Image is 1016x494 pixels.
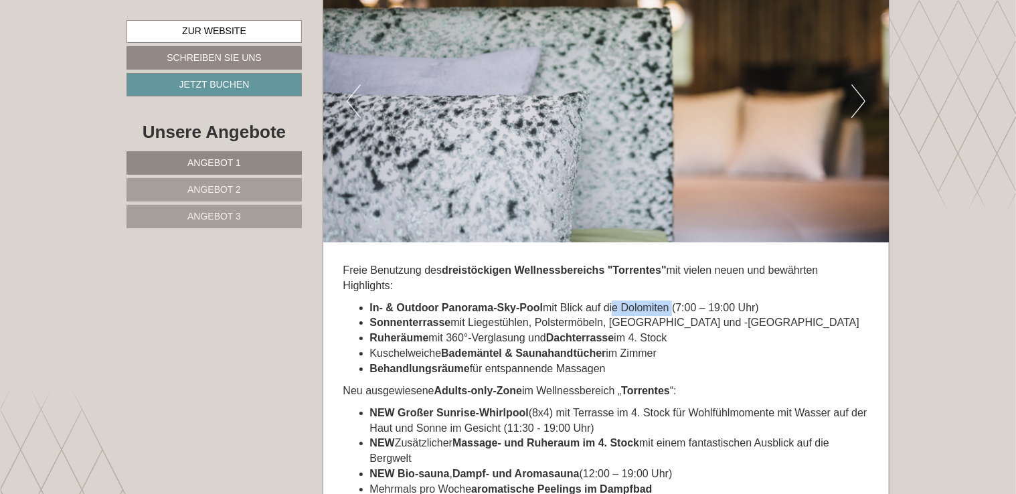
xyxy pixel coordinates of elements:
strong: Sonnenterrasse [370,317,451,328]
strong: Ruheräume [370,332,429,343]
strong: Torrentes [621,385,670,396]
div: Unsere Angebote [126,120,302,145]
li: mit Blick auf die Dolomiten (7:00 – 19:00 Uhr) [370,301,869,316]
li: mit 360°-Verglasung und im 4. Stock [370,331,869,346]
li: für entspannende Massagen [370,361,869,377]
strong: NEW [370,407,395,418]
strong: NEW [370,437,395,448]
strong: Dampf- und Aromasauna [452,468,580,479]
li: , (12:00 – 19:00 Uhr) [370,467,869,482]
button: Next [851,84,865,118]
li: (8x4) mit Terrasse im 4. Stock für Wohlfühlmomente mit Wasser auf der Haut und Sonne im Gesicht (... [370,406,869,436]
strong: Adults-only-Zone [434,385,523,396]
strong: In- & Outdoor Panorama-Sky-Pool [370,302,543,313]
p: Neu ausgewiesene im Wellnessbereich „ “: [343,384,869,399]
strong: dreistöckigen Wellnessbereichs "Torrentes" [442,264,667,276]
strong: Bademäntel & Saunahandtücher [441,347,606,359]
a: Schreiben Sie uns [126,46,302,70]
strong: Behandlungsräume [370,363,470,374]
strong: Massage- und Ruheraum im 4. Stock [452,437,639,448]
a: Jetzt buchen [126,73,302,96]
strong: Großer Sunrise-Whirlpool [398,407,529,418]
li: Zusätzlicher mit einem fantastischen Ausblick auf die Bergwelt [370,436,869,467]
span: Angebot 1 [187,157,241,168]
li: Kuschelweiche im Zimmer [370,346,869,361]
a: Zur Website [126,20,302,43]
span: Angebot 2 [187,184,241,195]
strong: NEW Bio-sauna [370,468,450,479]
span: Angebot 3 [187,211,241,222]
li: mit Liegestühlen, Polstermöbeln, [GEOGRAPHIC_DATA] und -[GEOGRAPHIC_DATA] [370,315,869,331]
button: Previous [347,84,361,118]
p: Freie Benutzung des mit vielen neuen und bewährten Highlights: [343,263,869,294]
strong: Dachterrasse [546,332,614,343]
